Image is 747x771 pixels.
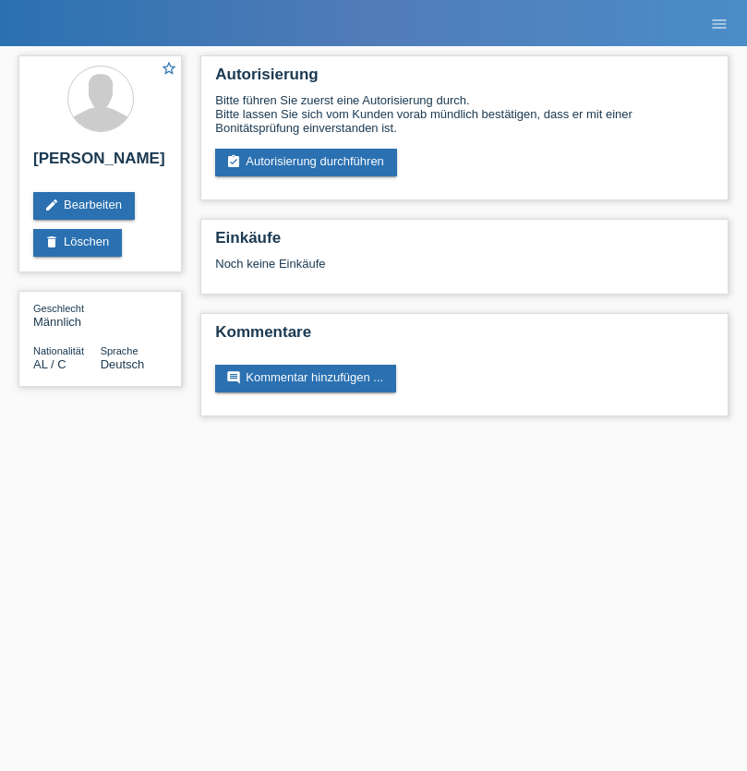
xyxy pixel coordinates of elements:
[33,192,135,220] a: editBearbeiten
[33,303,84,314] span: Geschlecht
[33,150,167,177] h2: [PERSON_NAME]
[33,357,66,371] span: Albanien / C / 16.03.2019
[710,15,729,33] i: menu
[33,345,84,356] span: Nationalität
[215,365,396,392] a: commentKommentar hinzufügen ...
[701,18,738,29] a: menu
[33,301,101,329] div: Männlich
[44,198,59,212] i: edit
[215,149,397,176] a: assignment_turned_inAutorisierung durchführen
[215,93,714,135] div: Bitte führen Sie zuerst eine Autorisierung durch. Bitte lassen Sie sich vom Kunden vorab mündlich...
[215,257,714,284] div: Noch keine Einkäufe
[226,154,241,169] i: assignment_turned_in
[101,357,145,371] span: Deutsch
[215,66,714,93] h2: Autorisierung
[44,235,59,249] i: delete
[101,345,139,356] span: Sprache
[33,229,122,257] a: deleteLöschen
[215,323,714,351] h2: Kommentare
[215,229,714,257] h2: Einkäufe
[161,60,177,79] a: star_border
[161,60,177,77] i: star_border
[226,370,241,385] i: comment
